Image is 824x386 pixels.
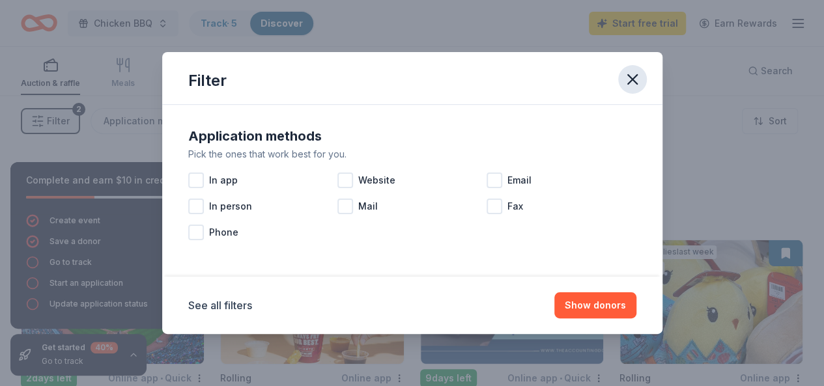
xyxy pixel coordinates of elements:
span: Phone [209,225,238,240]
div: Filter [188,70,227,91]
span: Fax [507,199,523,214]
div: Pick the ones that work best for you. [188,146,636,162]
div: Application methods [188,126,636,146]
button: Show donors [554,292,636,318]
span: Email [507,172,532,188]
button: See all filters [188,297,252,313]
span: In app [209,172,238,188]
span: Mail [358,199,378,214]
span: In person [209,199,252,214]
span: Website [358,172,395,188]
